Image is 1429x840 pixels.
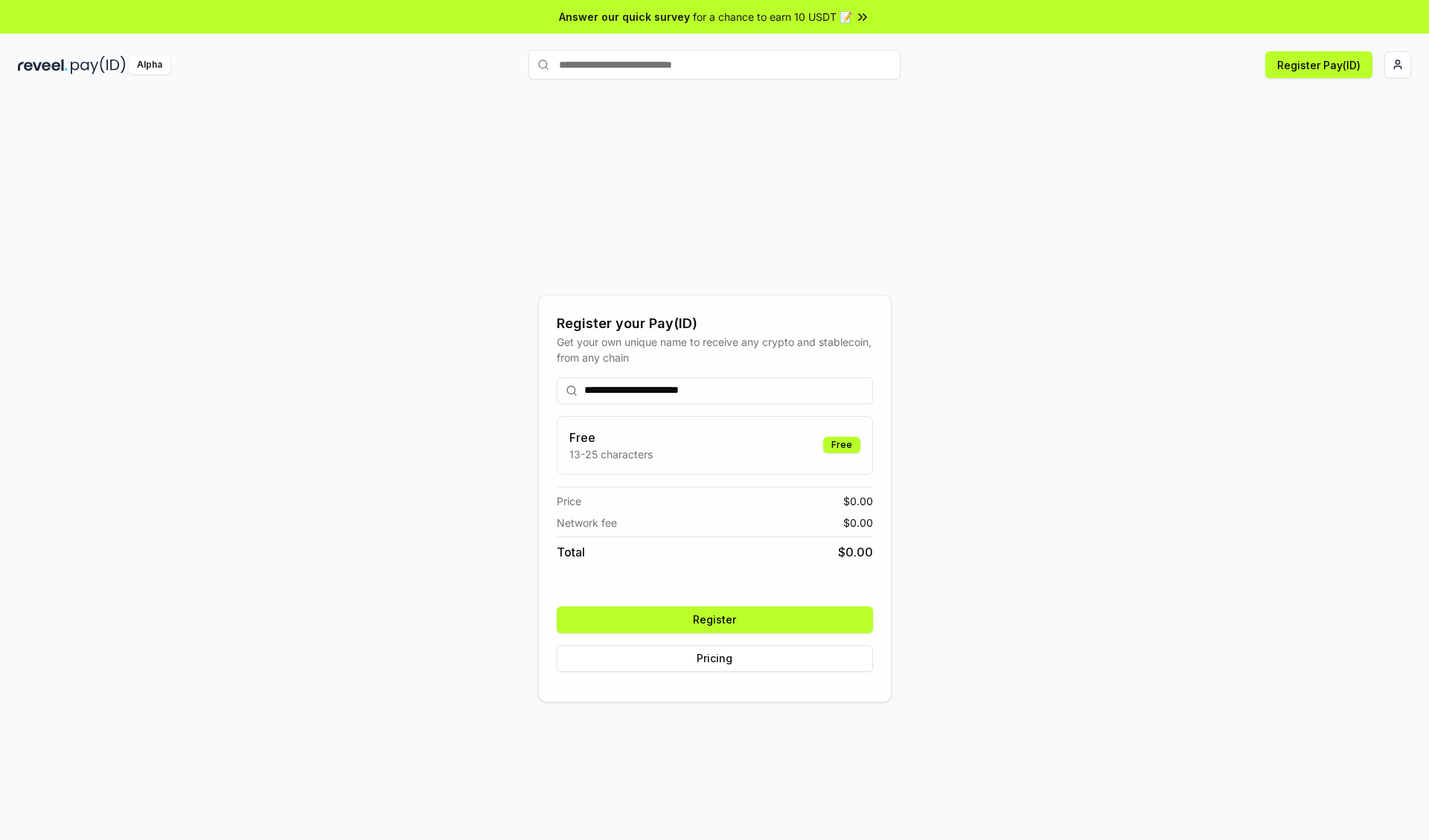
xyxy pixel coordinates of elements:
[71,56,126,74] img: pay_id
[557,493,581,509] span: Price
[838,543,873,561] span: $ 0.00
[693,9,852,25] span: for a chance to earn 10 USDT 📝
[557,606,873,633] button: Register
[559,9,690,25] span: Answer our quick survey
[1265,51,1372,78] button: Register Pay(ID)
[843,493,873,509] span: $ 0.00
[557,313,873,334] div: Register your Pay(ID)
[557,515,617,530] span: Network fee
[557,645,873,672] button: Pricing
[823,437,860,453] div: Free
[569,429,653,446] h3: Free
[18,56,68,74] img: reveel_dark
[129,56,170,74] div: Alpha
[569,446,653,462] p: 13-25 characters
[557,334,873,365] div: Get your own unique name to receive any crypto and stablecoin, from any chain
[557,543,585,561] span: Total
[843,515,873,530] span: $ 0.00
